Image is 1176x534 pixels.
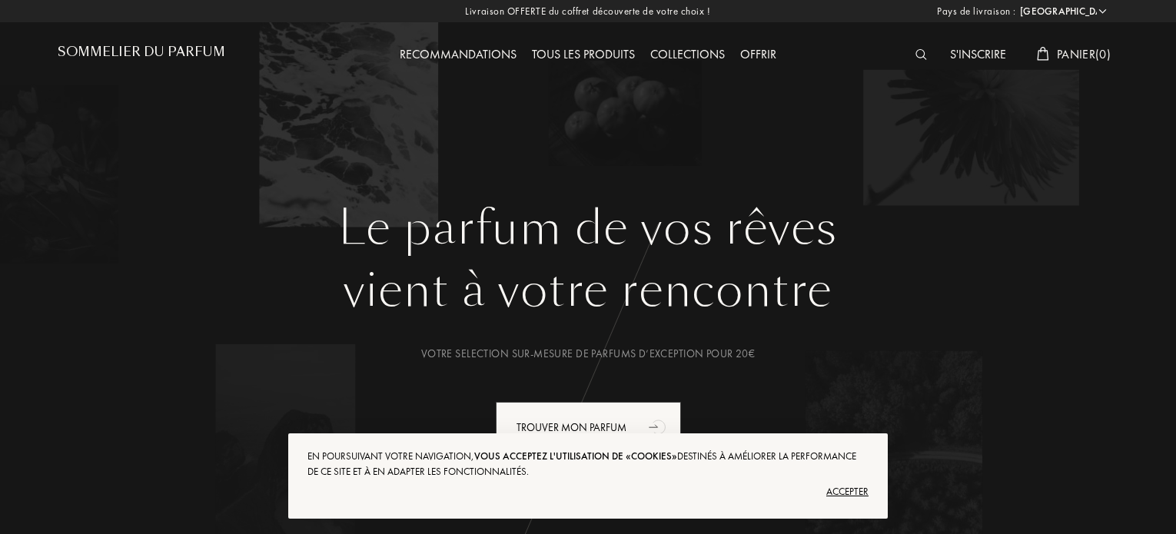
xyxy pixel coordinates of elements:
[643,45,733,65] div: Collections
[643,46,733,62] a: Collections
[524,46,643,62] a: Tous les produits
[733,46,784,62] a: Offrir
[484,402,693,453] a: Trouver mon parfumanimation
[69,201,1107,256] h1: Le parfum de vos rêves
[58,45,225,59] h1: Sommelier du Parfum
[942,46,1014,62] a: S'inscrire
[392,45,524,65] div: Recommandations
[496,402,681,453] div: Trouver mon parfum
[524,45,643,65] div: Tous les produits
[307,479,869,504] div: Accepter
[392,46,524,62] a: Recommandations
[69,346,1107,362] div: Votre selection sur-mesure de parfums d’exception pour 20€
[733,45,784,65] div: Offrir
[1037,47,1049,61] img: cart_white.svg
[1057,46,1111,62] span: Panier ( 0 )
[915,49,927,60] img: search_icn_white.svg
[307,449,869,479] div: En poursuivant votre navigation, destinés à améliorer la performance de ce site et à en adapter l...
[474,449,677,463] span: vous acceptez l'utilisation de «cookies»
[937,4,1016,19] span: Pays de livraison :
[58,45,225,65] a: Sommelier du Parfum
[69,256,1107,325] div: vient à votre rencontre
[942,45,1014,65] div: S'inscrire
[643,411,674,442] div: animation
